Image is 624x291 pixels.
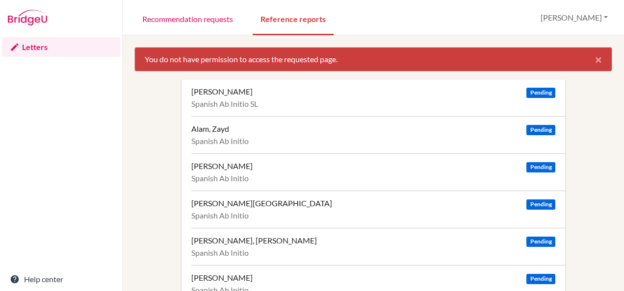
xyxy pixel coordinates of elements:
div: Spanish Ab Initio [191,211,555,220]
a: [PERSON_NAME][GEOGRAPHIC_DATA] Pending Spanish Ab Initio [191,191,565,228]
div: Spanish Ab Initio SL [191,99,555,109]
a: [PERSON_NAME] Pending Spanish Ab Initio SL [191,79,565,116]
div: [PERSON_NAME] [191,161,253,171]
div: [PERSON_NAME] [191,87,253,97]
a: Help center [2,269,120,289]
button: Close [585,48,612,71]
a: Alam, Zayd Pending Spanish Ab Initio [191,116,565,153]
a: Reference reports [253,1,334,35]
span: Pending [526,125,555,135]
div: [PERSON_NAME] [191,273,253,283]
div: Spanish Ab Initio [191,173,555,183]
span: Pending [526,88,555,98]
img: Bridge-U [8,10,47,25]
span: Pending [526,274,555,284]
a: [PERSON_NAME], [PERSON_NAME] Pending Spanish Ab Initio [191,228,565,265]
a: Letters [2,37,120,57]
div: Spanish Ab Initio [191,248,555,258]
div: Spanish Ab Initio [191,136,555,146]
div: [PERSON_NAME], [PERSON_NAME] [191,236,317,245]
span: Pending [526,199,555,210]
button: [PERSON_NAME] [536,8,612,27]
span: Pending [526,237,555,247]
a: Recommendation requests [134,1,241,35]
div: [PERSON_NAME][GEOGRAPHIC_DATA] [191,198,332,208]
span: Pending [526,162,555,172]
div: Alam, Zayd [191,124,229,134]
span: × [595,52,602,66]
a: [PERSON_NAME] Pending Spanish Ab Initio [191,153,565,191]
div: You do not have permission to access the requested page. [134,47,612,72]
